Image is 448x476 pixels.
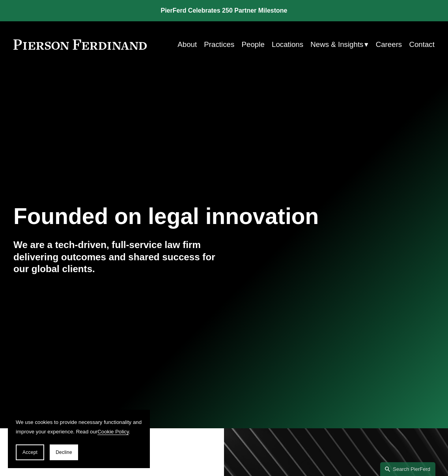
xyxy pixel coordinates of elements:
button: Decline [50,444,78,460]
a: Careers [376,37,402,52]
a: Cookie Policy [97,429,129,435]
a: Locations [272,37,303,52]
a: Contact [409,37,435,52]
span: Accept [22,450,37,455]
h4: We are a tech-driven, full-service law firm delivering outcomes and shared success for our global... [13,239,224,275]
section: Cookie banner [8,410,150,468]
span: Decline [56,450,72,455]
span: News & Insights [310,38,363,51]
p: We use cookies to provide necessary functionality and improve your experience. Read our . [16,418,142,437]
h1: Founded on legal innovation [13,203,364,229]
a: Practices [204,37,234,52]
a: folder dropdown [310,37,368,52]
a: People [242,37,265,52]
a: Search this site [380,462,435,476]
button: Accept [16,444,44,460]
a: About [177,37,197,52]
